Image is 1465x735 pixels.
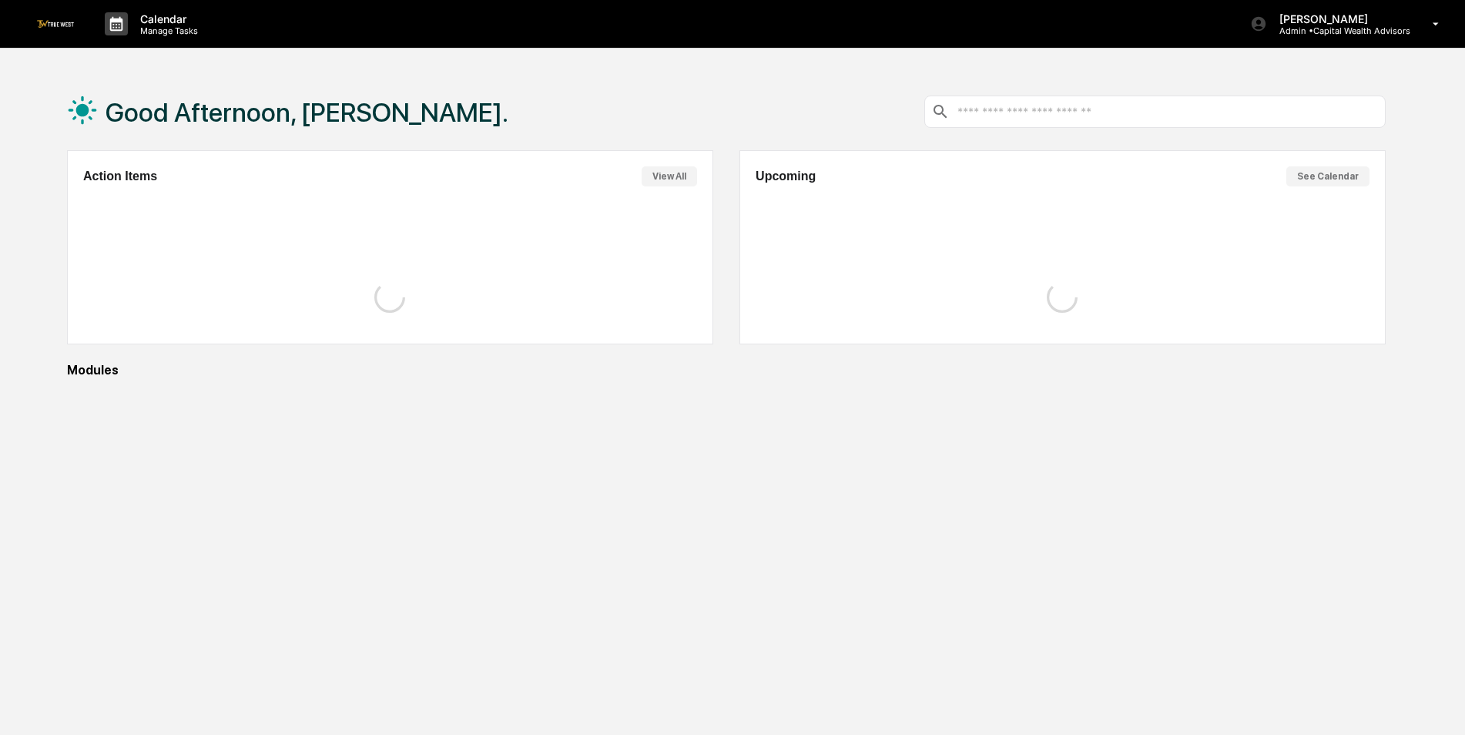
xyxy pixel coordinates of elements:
h2: Upcoming [756,169,816,183]
p: Manage Tasks [128,25,206,36]
p: Admin • Capital Wealth Advisors [1267,25,1410,36]
p: Calendar [128,12,206,25]
div: Modules [67,363,1386,378]
button: See Calendar [1286,166,1369,186]
h2: Action Items [83,169,157,183]
p: [PERSON_NAME] [1267,12,1410,25]
h1: Good Afternoon, [PERSON_NAME]. [106,97,508,128]
img: logo [37,20,74,27]
button: View All [642,166,697,186]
